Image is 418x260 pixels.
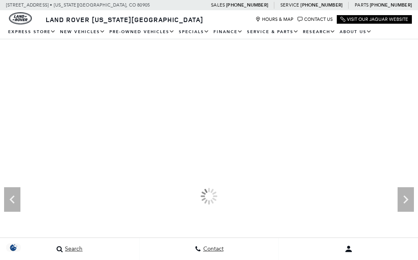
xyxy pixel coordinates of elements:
a: New Vehicles [58,25,107,39]
a: [PHONE_NUMBER] [300,2,342,8]
a: Specials [177,25,211,39]
button: Open user profile menu [279,239,418,259]
div: Next [398,187,414,212]
a: About Us [338,25,374,39]
span: Contact [201,246,224,253]
a: [STREET_ADDRESS] • [US_STATE][GEOGRAPHIC_DATA], CO 80905 [6,2,150,8]
a: Land Rover [US_STATE][GEOGRAPHIC_DATA] [41,15,208,24]
section: Click to Open Cookie Consent Modal [4,243,23,252]
span: Search [63,246,82,253]
a: [PHONE_NUMBER] [370,2,412,8]
a: Pre-Owned Vehicles [107,25,177,39]
a: Hours & Map [256,17,293,22]
a: Service & Parts [245,25,301,39]
img: Land Rover [9,12,32,25]
a: land-rover [9,12,32,25]
img: Opt-Out Icon [4,243,23,252]
a: Research [301,25,338,39]
a: EXPRESS STORE [6,25,58,39]
div: Previous [4,187,20,212]
a: Visit Our Jaguar Website [340,17,408,22]
a: Contact Us [298,17,333,22]
a: [PHONE_NUMBER] [226,2,268,8]
nav: Main Navigation [6,25,412,39]
span: Land Rover [US_STATE][GEOGRAPHIC_DATA] [46,15,203,24]
a: Finance [211,25,245,39]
